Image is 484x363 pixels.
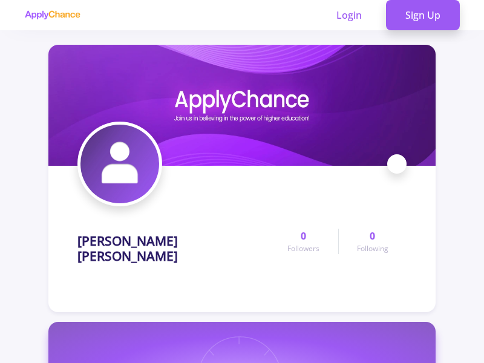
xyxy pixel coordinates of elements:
[287,243,319,254] span: Followers
[80,125,159,203] img: Mohammad Farshad Baheej Nooriavatar
[48,45,436,166] img: Mohammad Farshad Baheej Nooricover image
[301,229,306,243] span: 0
[24,10,80,20] img: applychance logo text only
[357,243,388,254] span: Following
[269,229,338,254] a: 0Followers
[370,229,375,243] span: 0
[77,234,269,264] h1: [PERSON_NAME] [PERSON_NAME]
[338,229,407,254] a: 0Following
